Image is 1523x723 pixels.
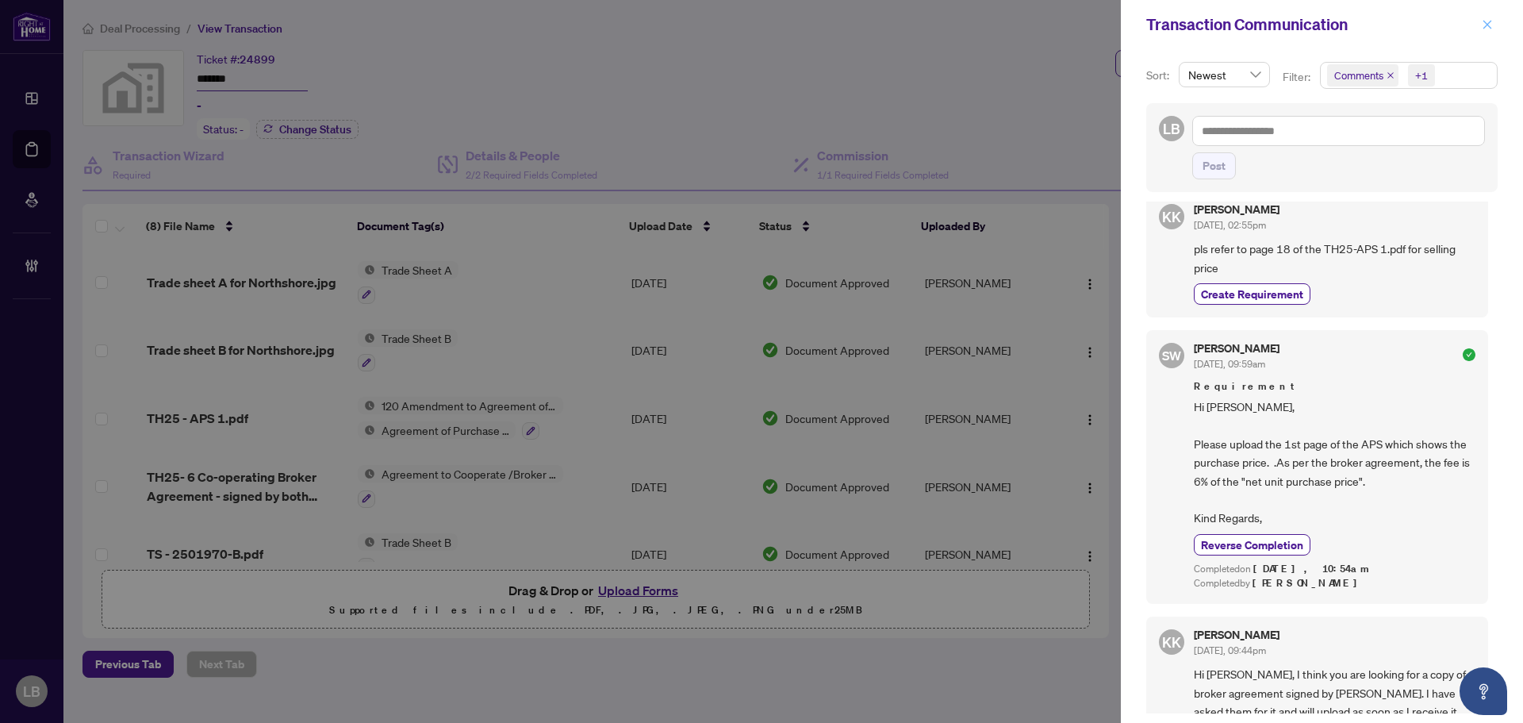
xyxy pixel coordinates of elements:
[1253,576,1366,590] span: [PERSON_NAME]
[1194,219,1266,231] span: [DATE], 02:55pm
[1163,117,1180,140] span: LB
[1194,283,1310,305] button: Create Requirement
[1194,629,1279,640] h5: [PERSON_NAME]
[1188,63,1260,87] span: Newest
[1194,358,1265,370] span: [DATE], 09:59am
[1463,348,1475,361] span: check-circle
[1387,71,1394,79] span: close
[1194,398,1475,528] span: Hi [PERSON_NAME], Please upload the 1st page of the APS which shows the purchase price. .As per t...
[1194,204,1279,215] h5: [PERSON_NAME]
[1415,67,1428,83] div: +1
[1460,667,1507,715] button: Open asap
[1146,67,1172,84] p: Sort:
[1201,536,1303,553] span: Reverse Completion
[1327,64,1398,87] span: Comments
[1192,152,1236,179] button: Post
[1201,286,1303,302] span: Create Requirement
[1162,206,1181,228] span: KK
[1194,562,1475,577] div: Completed on
[1194,379,1475,394] span: Requirement
[1482,19,1493,30] span: close
[1194,240,1475,277] span: pls refer to page 18 of the TH25-APS 1.pdf for selling price
[1146,13,1477,37] div: Transaction Communication
[1334,67,1383,83] span: Comments
[1194,576,1475,591] div: Completed by
[1162,345,1182,365] span: SW
[1194,644,1266,656] span: [DATE], 09:44pm
[1194,534,1310,556] button: Reverse Completion
[1253,562,1371,575] span: [DATE], 10:54am
[1194,343,1279,354] h5: [PERSON_NAME]
[1162,631,1181,653] span: KK
[1283,68,1313,86] p: Filter:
